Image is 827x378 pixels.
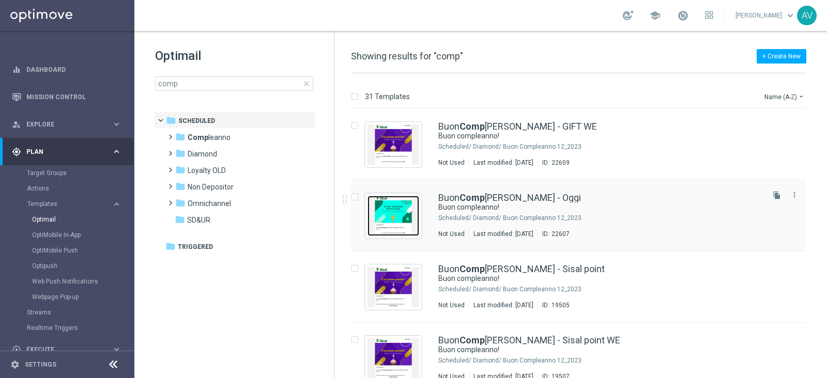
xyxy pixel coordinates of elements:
[12,147,21,156] i: gps_fixed
[473,356,762,365] div: Scheduled/Diamond/Buon Compleanno 12_2023
[178,116,215,125] span: Scheduled
[11,93,122,101] div: Mission Control
[341,251,825,323] div: Press SPACE to select this row.
[552,159,570,167] div: 22609
[112,147,121,156] i: keyboard_arrow_right
[11,120,122,129] div: person_search Explore keyboard_arrow_right
[438,159,465,167] div: Not Used
[797,6,817,25] div: AV
[341,109,825,180] div: Press SPACE to select this row.
[12,120,112,129] div: Explore
[438,131,738,141] a: Buon compleanno!
[32,215,108,224] a: Optimail
[175,132,186,142] i: folder
[12,83,121,111] div: Mission Control
[10,360,20,369] i: settings
[734,8,797,23] a: [PERSON_NAME]keyboard_arrow_down
[26,83,121,111] a: Mission Control
[785,10,796,21] span: keyboard_arrow_down
[32,258,133,274] div: Optipush
[188,133,208,141] b: Comp
[438,230,465,238] div: Not Used
[11,345,122,354] button: play_circle_outline Execute keyboard_arrow_right
[438,274,762,283] div: Buon compleanno!
[302,80,311,88] span: close
[770,188,784,202] button: file_copy
[155,48,313,64] h1: Optimail
[460,335,485,345] b: Comp
[26,346,112,353] span: Execute
[438,345,762,355] div: Buon compleanno!
[27,201,112,207] div: Templates
[438,301,465,309] div: Not Used
[789,188,800,201] button: more_vert
[27,201,101,207] span: Templates
[469,301,538,309] div: Last modified: [DATE]
[473,143,762,151] div: Scheduled/Diamond/Buon Compleanno 12_2023
[552,301,570,309] div: 19505
[26,149,112,155] span: Plan
[365,92,410,101] p: 31 Templates
[27,200,122,208] div: Templates keyboard_arrow_right
[165,241,176,251] i: folder
[27,324,108,332] a: Realtime Triggers
[12,65,21,74] i: equalizer
[25,361,56,368] a: Settings
[438,143,471,151] div: Scheduled/
[32,293,108,301] a: Webpage Pop-up
[438,264,605,274] a: BuonComp[PERSON_NAME] - Sisal point
[27,308,108,317] a: Streams
[538,159,570,167] div: ID:
[112,119,121,129] i: keyboard_arrow_right
[438,131,762,141] div: Buon compleanno!
[11,148,122,156] button: gps_fixed Plan keyboard_arrow_right
[367,267,419,307] img: 19505.jpeg
[438,122,597,131] a: BuonComp[PERSON_NAME] - GIFT WE
[763,90,806,103] button: Name (A-Z)arrow_drop_down
[773,191,781,199] i: file_copy
[438,202,762,212] div: Buon compleanno!
[438,274,738,283] a: Buon compleanno!
[166,115,176,125] i: folder
[538,301,570,309] div: ID:
[32,212,133,227] div: Optimail
[12,345,21,354] i: play_circle_outline
[438,193,581,202] a: BuonComp[PERSON_NAME] - Oggi
[32,289,133,305] div: Webpage Pop-up
[12,147,112,156] div: Plan
[460,263,485,274] b: Comp
[538,230,570,238] div: ID:
[341,180,825,251] div: Press SPACE to select this row.
[27,165,133,181] div: Target Groups
[175,181,186,192] i: folder
[367,196,419,236] img: 22607.jpeg
[12,56,121,83] div: Dashboard
[460,121,485,132] b: Comp
[32,262,108,270] a: Optipush
[27,320,133,336] div: Realtime Triggers
[187,215,210,225] span: SD&UR
[27,169,108,177] a: Target Groups
[175,198,186,208] i: folder
[438,214,471,222] div: Scheduled/
[32,246,108,255] a: OptiMobile Push
[175,165,186,175] i: folder
[27,184,108,193] a: Actions
[112,199,121,209] i: keyboard_arrow_right
[351,51,463,61] span: Showing results for "comp"
[367,124,419,165] img: 22609.jpeg
[438,202,738,212] a: Buon compleanno!
[188,166,226,175] span: Loyalty OLD
[27,305,133,320] div: Streams
[32,243,133,258] div: OptiMobile Push
[32,231,108,239] a: OptiMobile In-App
[178,242,213,251] span: Triggered
[26,56,121,83] a: Dashboard
[438,285,471,293] div: Scheduled/
[469,159,538,167] div: Last modified: [DATE]
[797,92,805,101] i: arrow_drop_down
[757,49,806,64] button: + Create New
[188,199,231,208] span: Omnichannel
